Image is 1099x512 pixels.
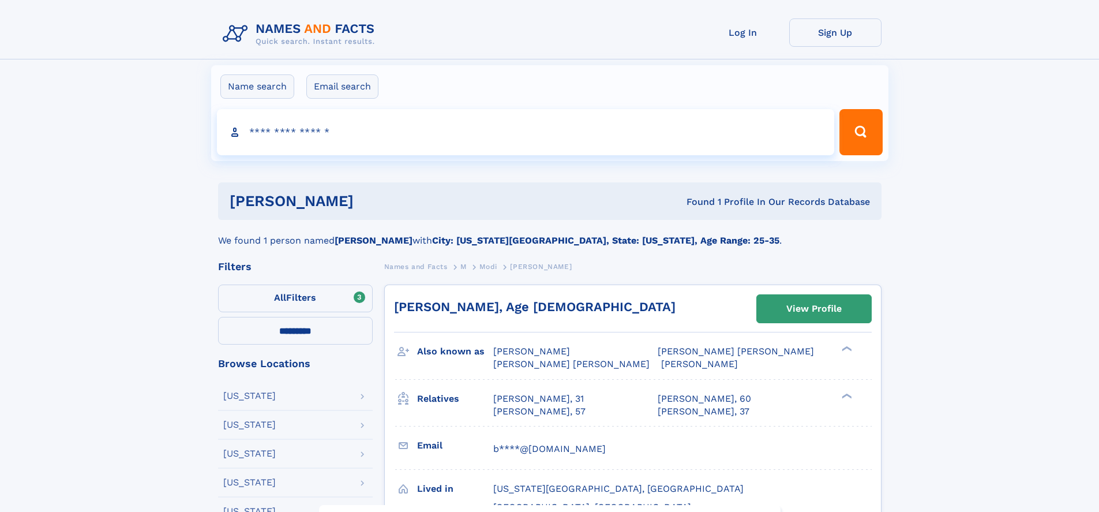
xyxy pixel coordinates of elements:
a: [PERSON_NAME], 37 [658,405,749,418]
input: search input [217,109,835,155]
a: Modi [479,259,497,274]
span: [PERSON_NAME] [493,346,570,357]
span: [PERSON_NAME] [661,358,738,369]
span: [PERSON_NAME] [510,263,572,271]
a: [PERSON_NAME], 31 [493,393,584,405]
span: [PERSON_NAME] [PERSON_NAME] [658,346,814,357]
a: View Profile [757,295,871,323]
a: M [460,259,467,274]
span: [US_STATE][GEOGRAPHIC_DATA], [GEOGRAPHIC_DATA] [493,483,744,494]
label: Email search [306,74,378,99]
a: Names and Facts [384,259,448,274]
span: M [460,263,467,271]
h3: Relatives [417,389,493,409]
div: We found 1 person named with . [218,220,882,248]
h3: Email [417,436,493,455]
h1: [PERSON_NAME] [230,194,520,208]
button: Search Button [839,109,882,155]
span: All [274,292,286,303]
img: Logo Names and Facts [218,18,384,50]
label: Name search [220,74,294,99]
div: Found 1 Profile In Our Records Database [520,196,870,208]
div: Browse Locations [218,358,373,369]
a: [PERSON_NAME], Age [DEMOGRAPHIC_DATA] [394,300,676,314]
a: [PERSON_NAME], 57 [493,405,586,418]
a: [PERSON_NAME], 60 [658,393,751,405]
h3: Also known as [417,342,493,361]
a: Log In [697,18,789,47]
span: Modi [479,263,497,271]
label: Filters [218,285,373,312]
div: [US_STATE] [223,449,276,458]
div: View Profile [786,296,842,322]
h3: Lived in [417,479,493,499]
div: Filters [218,261,373,272]
a: Sign Up [789,18,882,47]
span: [PERSON_NAME] [PERSON_NAME] [493,358,650,369]
b: City: [US_STATE][GEOGRAPHIC_DATA], State: [US_STATE], Age Range: 25-35 [432,235,779,246]
b: [PERSON_NAME] [335,235,412,246]
div: [US_STATE] [223,391,276,401]
div: ❯ [839,392,853,399]
div: ❯ [839,345,853,353]
div: [US_STATE] [223,420,276,429]
div: [US_STATE] [223,478,276,487]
